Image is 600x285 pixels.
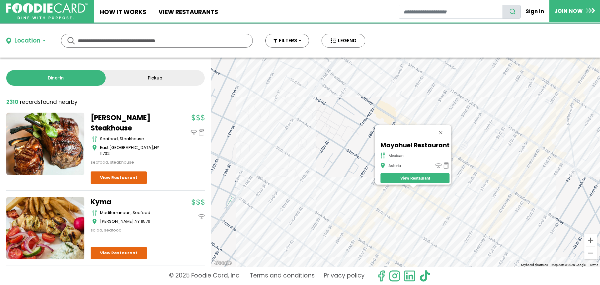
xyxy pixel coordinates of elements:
svg: check us out on facebook [375,270,387,282]
button: Zoom in [584,234,597,247]
a: Pickup [106,70,205,86]
input: restaurant search [399,5,503,19]
div: , [100,145,169,157]
a: View Restaurant [91,171,147,184]
a: Terms and conditions [250,270,315,282]
img: linkedin.svg [404,270,416,282]
div: Location [14,36,40,45]
div: seafood, steakhouse [91,159,169,165]
img: tiktok.svg [419,270,431,282]
span: records [20,98,41,106]
div: mexican [388,153,403,158]
div: seafood, steakhouse [100,136,169,142]
img: pickup_icon.svg [198,129,205,135]
div: mediterranean, seafood [100,210,169,216]
strong: 2310 [6,98,18,106]
button: LEGEND [322,34,365,48]
span: NY [154,145,159,150]
img: cutlery_icon.svg [92,136,97,142]
span: [PERSON_NAME] [100,218,134,224]
img: map_icon.svg [92,218,97,225]
button: Close [433,125,448,140]
img: map_icon.svg [92,145,97,151]
div: salad, seafood [91,227,169,233]
a: Open this area in Google Maps (opens a new window) [212,259,233,267]
div: , [100,218,169,225]
img: dinein_icon.svg [198,213,205,220]
div: found nearby [6,98,77,106]
span: Map data ©2025 Google [552,263,586,267]
span: 11576 [141,218,150,224]
img: cutlery_icon.svg [92,210,97,216]
span: East [GEOGRAPHIC_DATA] [100,145,153,150]
button: FILTERS [265,34,309,48]
a: Kyma [91,197,169,207]
img: dinein_icon.png [435,162,442,169]
img: FoodieCard; Eat, Drink, Save, Donate [6,3,88,20]
img: map_icon.png [380,162,385,169]
button: Zoom out [584,247,597,259]
a: Sign In [521,4,549,18]
a: Privacy policy [324,270,365,282]
img: dinein_icon.svg [191,129,197,135]
button: Keyboard shortcuts [521,263,548,267]
span: 11732 [100,150,110,156]
img: Google [212,259,233,267]
img: pickup_icon.png [443,162,449,169]
a: View Restaurant [91,247,147,259]
a: Dine-in [6,70,106,86]
button: Location [6,36,45,45]
h5: Mayahuel Restaurant [380,142,449,149]
a: Terms [589,263,598,267]
a: View Restaurant [380,173,449,183]
span: NY [135,218,140,224]
p: © 2025 Foodie Card, Inc. [169,270,241,282]
button: search [502,5,521,19]
div: Astoria [388,163,401,168]
img: cutlery_icon.png [380,152,385,159]
a: [PERSON_NAME] Steakhouse [91,113,169,133]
